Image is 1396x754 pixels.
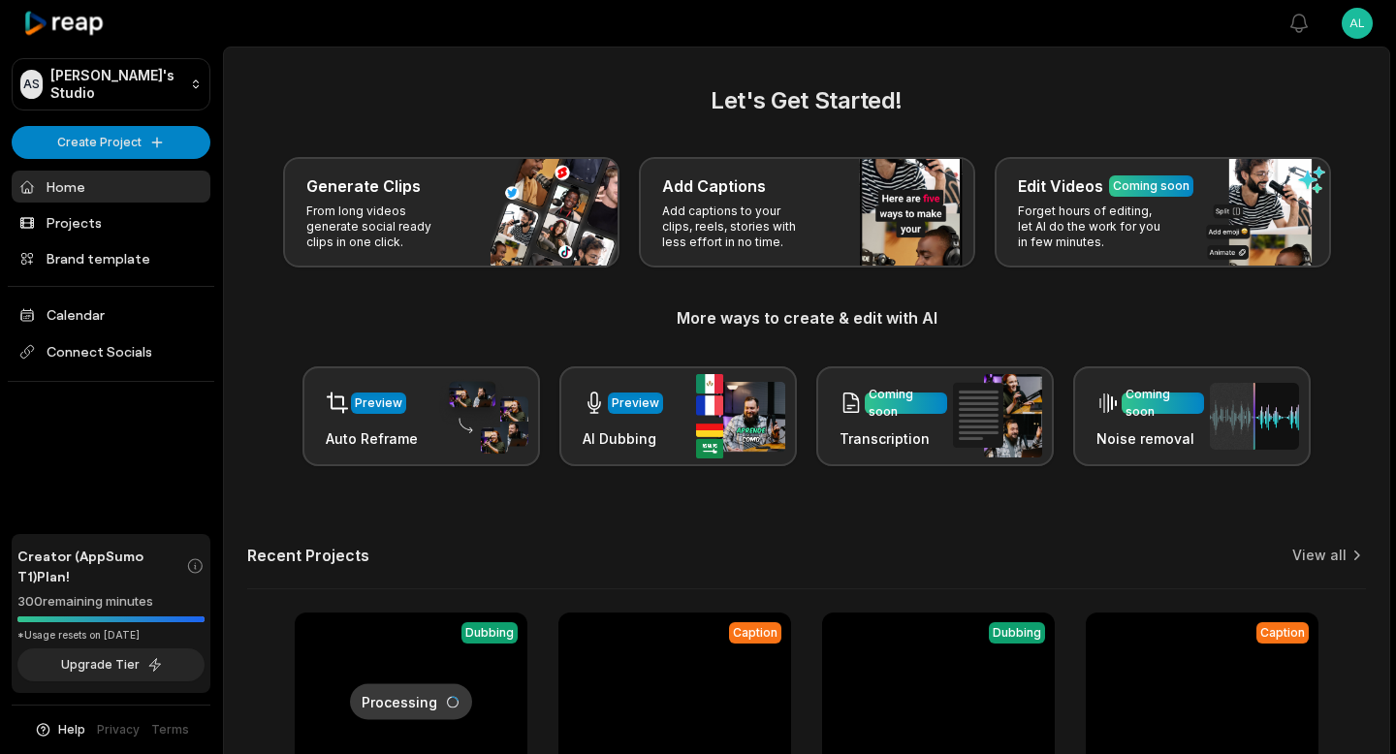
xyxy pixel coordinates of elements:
[12,171,210,203] a: Home
[696,374,785,458] img: ai_dubbing.png
[1113,177,1190,195] div: Coming soon
[306,204,457,250] p: From long videos generate social ready clips in one click.
[662,204,812,250] p: Add captions to your clips, reels, stories with less effort in no time.
[439,379,528,455] img: auto_reframe.png
[247,546,369,565] h2: Recent Projects
[17,546,186,586] span: Creator (AppSumo T1) Plan!
[1126,386,1200,421] div: Coming soon
[12,126,210,159] button: Create Project
[151,721,189,738] a: Terms
[247,306,1366,330] h3: More ways to create & edit with AI
[355,394,402,412] div: Preview
[97,721,140,738] a: Privacy
[1018,174,1103,198] h3: Edit Videos
[1292,546,1347,565] a: View all
[306,174,421,198] h3: Generate Clips
[58,721,85,738] span: Help
[12,206,210,238] a: Projects
[20,70,43,99] div: AS
[869,386,943,421] div: Coming soon
[12,242,210,274] a: Brand template
[34,721,85,738] button: Help
[583,428,663,449] h3: AI Dubbing
[1210,383,1299,450] img: noise_removal.png
[17,648,205,681] button: Upgrade Tier
[953,374,1042,457] img: transcription.png
[247,83,1366,118] h2: Let's Get Started!
[12,334,210,369] span: Connect Socials
[12,298,210,330] a: Calendar
[17,628,205,643] div: *Usage resets on [DATE]
[1096,428,1204,449] h3: Noise removal
[326,428,418,449] h3: Auto Reframe
[662,174,766,198] h3: Add Captions
[840,428,947,449] h3: Transcription
[612,394,659,412] div: Preview
[17,592,205,612] div: 300 remaining minutes
[1018,204,1168,250] p: Forget hours of editing, let AI do the work for you in few minutes.
[50,67,182,102] p: [PERSON_NAME]'s Studio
